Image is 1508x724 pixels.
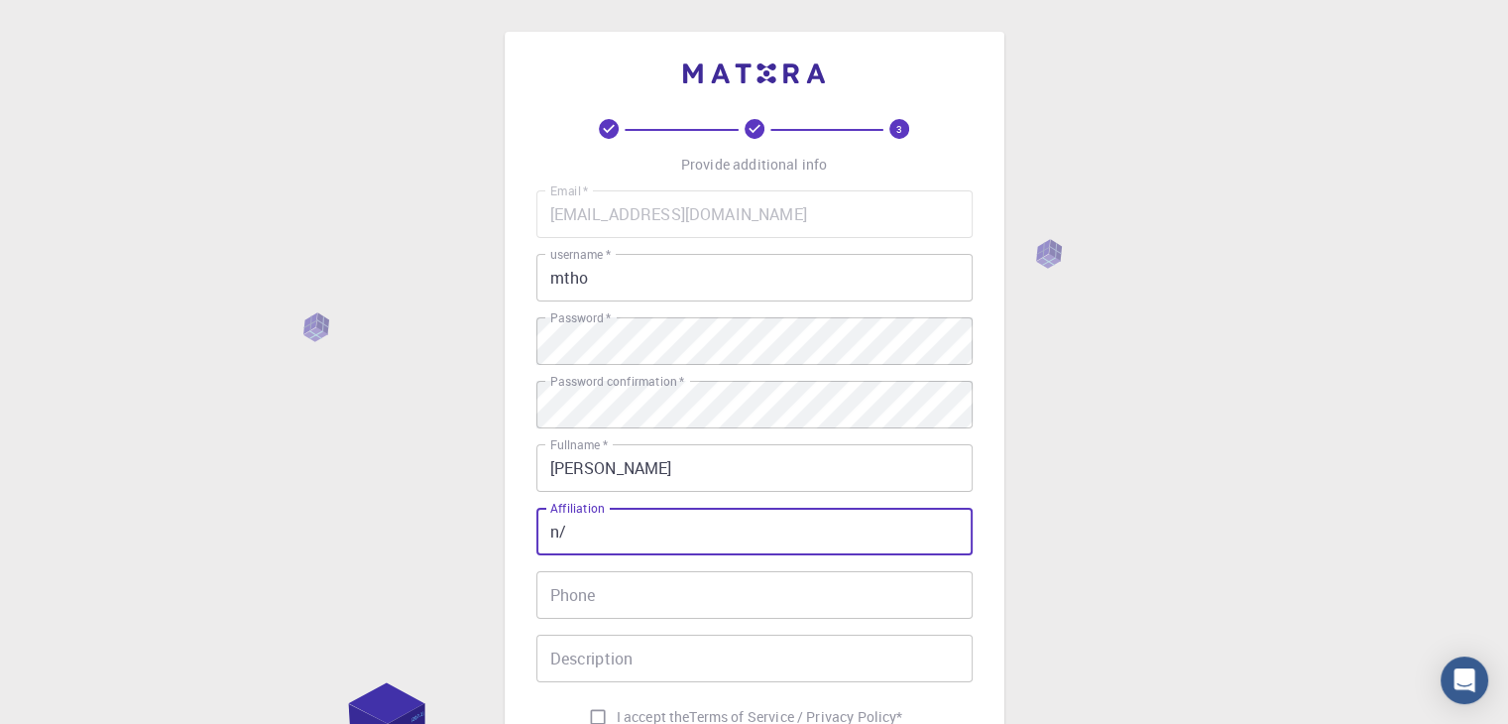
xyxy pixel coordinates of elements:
label: username [550,246,611,263]
p: Provide additional info [681,155,827,175]
label: Fullname [550,436,608,453]
label: Password [550,309,611,326]
text: 3 [896,122,902,136]
div: Open Intercom Messenger [1441,657,1488,704]
label: Email [550,182,588,199]
label: Affiliation [550,500,604,517]
label: Password confirmation [550,373,684,390]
